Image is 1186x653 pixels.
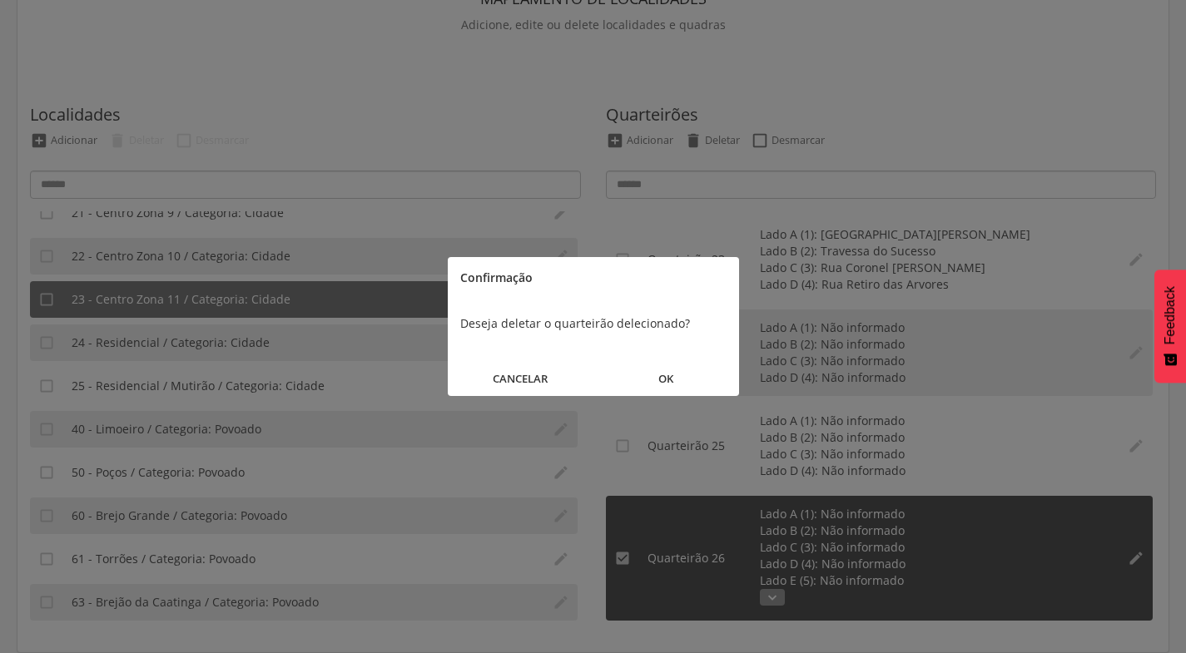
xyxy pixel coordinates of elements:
[448,299,739,349] div: Deseja deletar o quarteirão delecionado?
[1163,286,1178,344] span: Feedback
[593,361,739,397] button: OK
[1154,270,1186,383] button: Feedback - Mostrar pesquisa
[448,257,739,299] div: Confirmação
[448,361,593,397] button: CANCELAR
